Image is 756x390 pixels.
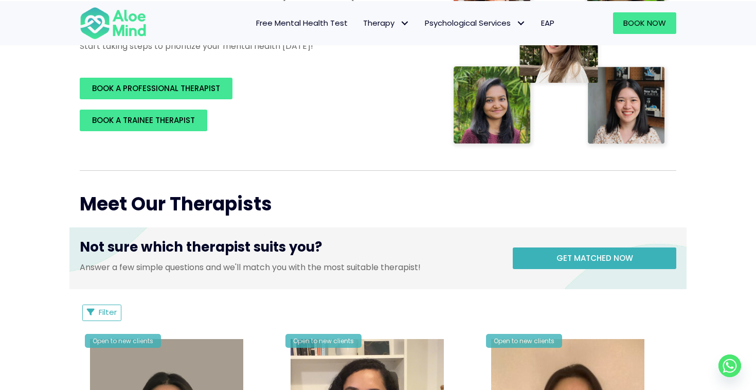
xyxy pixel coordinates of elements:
[80,78,232,99] a: BOOK A PROFESSIONAL THERAPIST
[417,12,533,34] a: Psychological ServicesPsychological Services: submenu
[513,15,528,30] span: Psychological Services: submenu
[513,247,676,269] a: Get matched now
[85,334,161,348] div: Open to new clients
[556,253,633,263] span: Get matched now
[425,17,526,28] span: Psychological Services
[92,115,195,126] span: BOOK A TRAINEE THERAPIST
[80,110,207,131] a: BOOK A TRAINEE THERAPIST
[533,12,562,34] a: EAP
[718,354,741,377] a: Whatsapp
[160,12,562,34] nav: Menu
[80,6,147,40] img: Aloe mind Logo
[92,83,220,94] span: BOOK A PROFESSIONAL THERAPIST
[285,334,362,348] div: Open to new clients
[256,17,348,28] span: Free Mental Health Test
[99,307,117,317] span: Filter
[355,12,417,34] a: TherapyTherapy: submenu
[80,261,497,273] p: Answer a few simple questions and we'll match you with the most suitable therapist!
[541,17,554,28] span: EAP
[80,40,429,52] p: Start taking steps to prioritize your mental health [DATE]!
[80,238,497,261] h3: Not sure which therapist suits you?
[248,12,355,34] a: Free Mental Health Test
[82,305,121,321] button: Filter Listings
[486,334,562,348] div: Open to new clients
[613,12,676,34] a: Book Now
[363,17,409,28] span: Therapy
[623,17,666,28] span: Book Now
[80,191,272,217] span: Meet Our Therapists
[397,15,412,30] span: Therapy: submenu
